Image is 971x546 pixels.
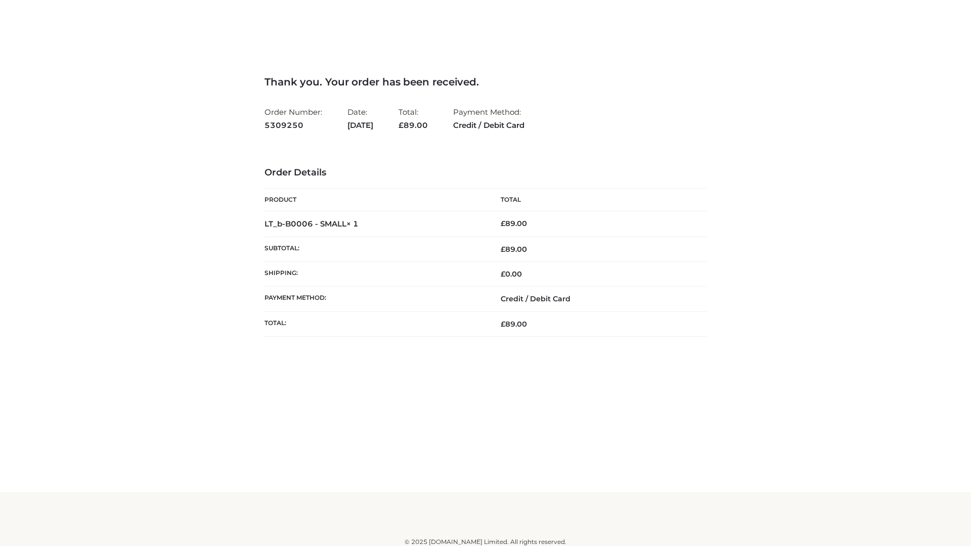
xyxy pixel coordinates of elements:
span: £ [501,245,505,254]
td: Credit / Debit Card [485,287,707,311]
th: Product [264,189,485,211]
bdi: 89.00 [501,219,527,228]
span: £ [501,320,505,329]
strong: × 1 [346,219,359,229]
span: £ [501,269,505,279]
h3: Thank you. Your order has been received. [264,76,707,88]
strong: 5309250 [264,119,322,132]
th: Subtotal: [264,237,485,261]
th: Payment method: [264,287,485,311]
strong: Credit / Debit Card [453,119,524,132]
li: Order Number: [264,103,322,134]
span: 89.00 [501,320,527,329]
li: Date: [347,103,373,134]
li: Total: [399,103,428,134]
span: 89.00 [399,120,428,130]
span: £ [399,120,404,130]
th: Total [485,189,707,211]
th: Total: [264,311,485,336]
th: Shipping: [264,262,485,287]
bdi: 0.00 [501,269,522,279]
strong: LT_b-B0006 - SMALL [264,219,359,229]
li: Payment Method: [453,103,524,134]
strong: [DATE] [347,119,373,132]
h3: Order Details [264,167,707,178]
span: £ [501,219,505,228]
span: 89.00 [501,245,527,254]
